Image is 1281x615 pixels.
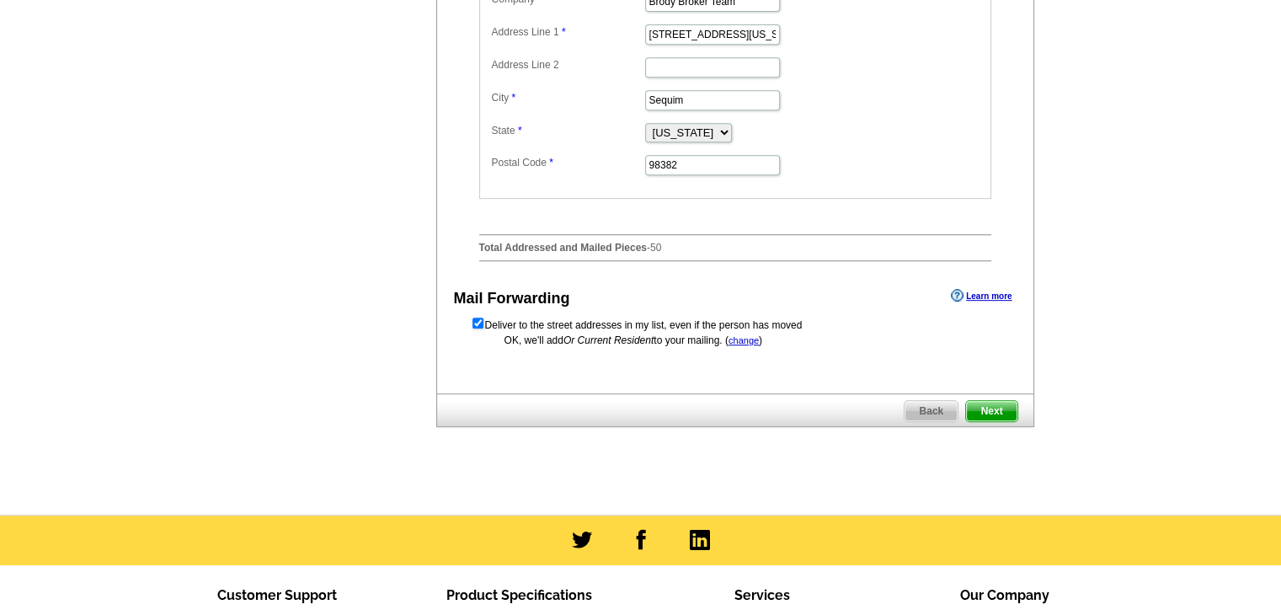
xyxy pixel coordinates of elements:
[471,333,1000,348] div: OK, we'll add to your mailing. ( )
[905,401,958,421] span: Back
[471,316,1000,333] form: Deliver to the street addresses in my list, even if the person has moved
[734,587,790,603] span: Services
[966,401,1017,421] span: Next
[492,155,643,170] label: Postal Code
[217,587,337,603] span: Customer Support
[492,24,643,40] label: Address Line 1
[479,242,647,254] strong: Total Addressed and Mailed Pieces
[492,123,643,138] label: State
[446,587,592,603] span: Product Specifications
[492,90,643,105] label: City
[904,400,958,422] a: Back
[492,57,643,72] label: Address Line 2
[729,335,759,345] a: change
[951,289,1011,302] a: Learn more
[960,587,1049,603] span: Our Company
[454,287,570,310] div: Mail Forwarding
[650,242,661,254] span: 50
[563,334,654,346] span: Or Current Resident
